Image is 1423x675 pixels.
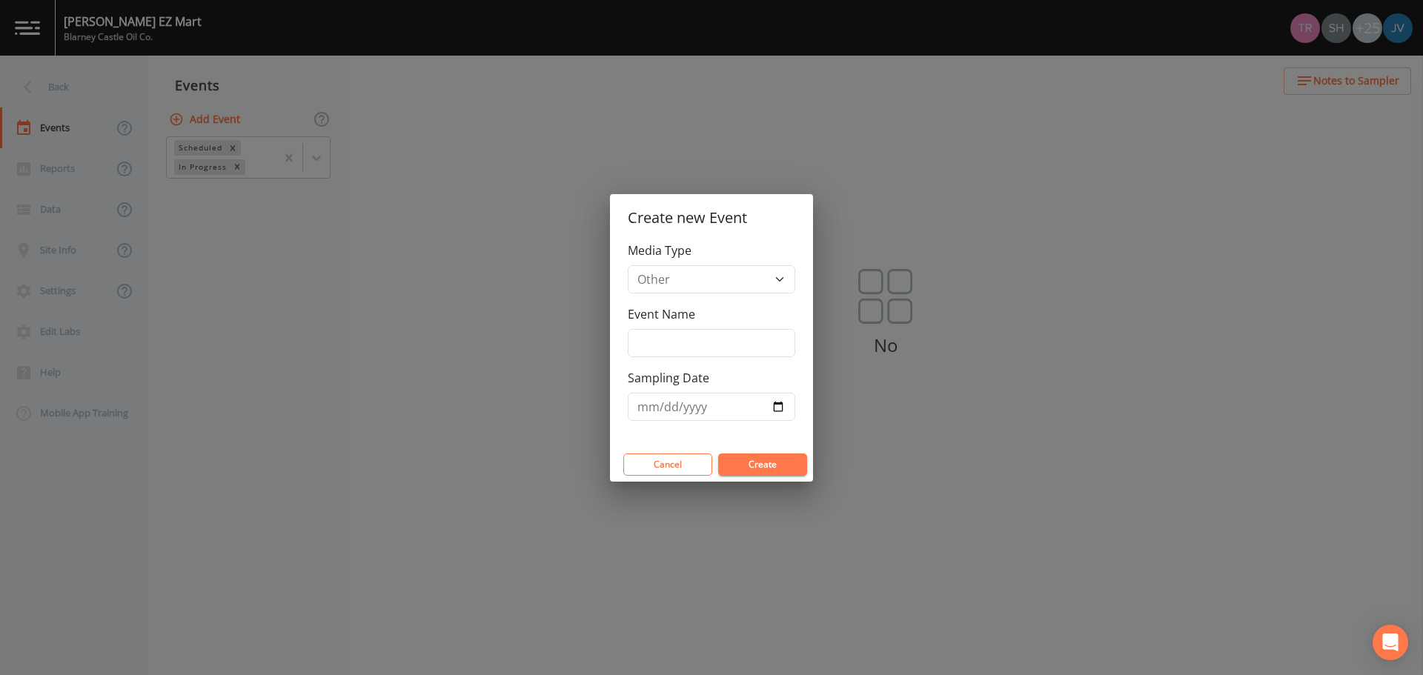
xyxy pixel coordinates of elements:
h2: Create new Event [610,194,813,242]
button: Create [718,453,807,476]
label: Sampling Date [628,369,709,387]
label: Event Name [628,305,695,323]
div: Open Intercom Messenger [1373,625,1408,660]
label: Media Type [628,242,691,259]
button: Cancel [623,453,712,476]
